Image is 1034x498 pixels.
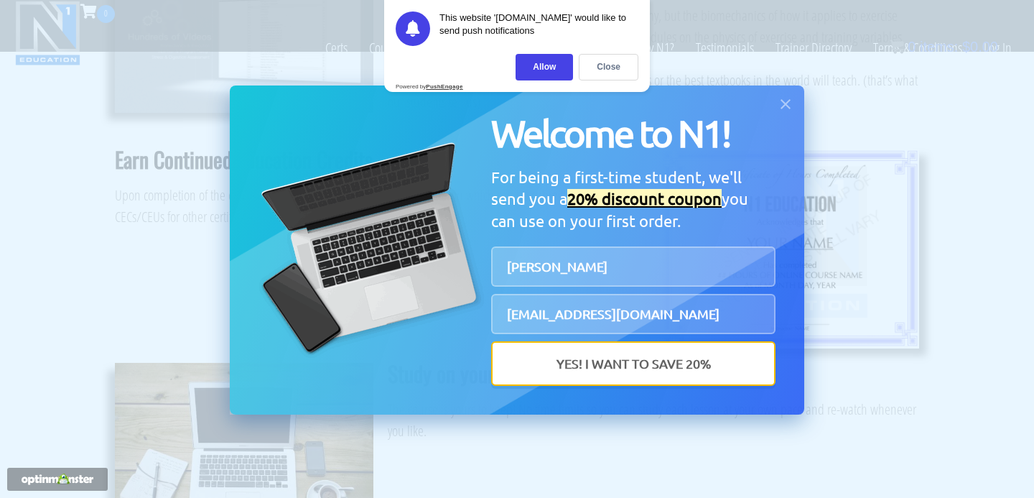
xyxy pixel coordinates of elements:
div: This website '[DOMAIN_NAME]' would like to send push notifications [439,11,638,46]
span: you can use on your first order. [491,189,748,230]
button: Yes! I Want To Save 20% [491,341,775,386]
u: 20% discount coupon [567,189,722,208]
div: Powered by [396,83,463,90]
div: Allow [516,54,573,80]
img: tech.png [258,142,484,358]
span: For being a first-time student, we'll send you a [491,167,742,208]
button: Close [778,96,793,112]
img: Powered by OptinMonster [22,474,93,485]
input: First Name [491,246,775,287]
div: Close [579,54,638,80]
strong: PushEngage [426,83,462,90]
span: Welcome to N1! [491,111,730,155]
input: Email [491,294,775,334]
